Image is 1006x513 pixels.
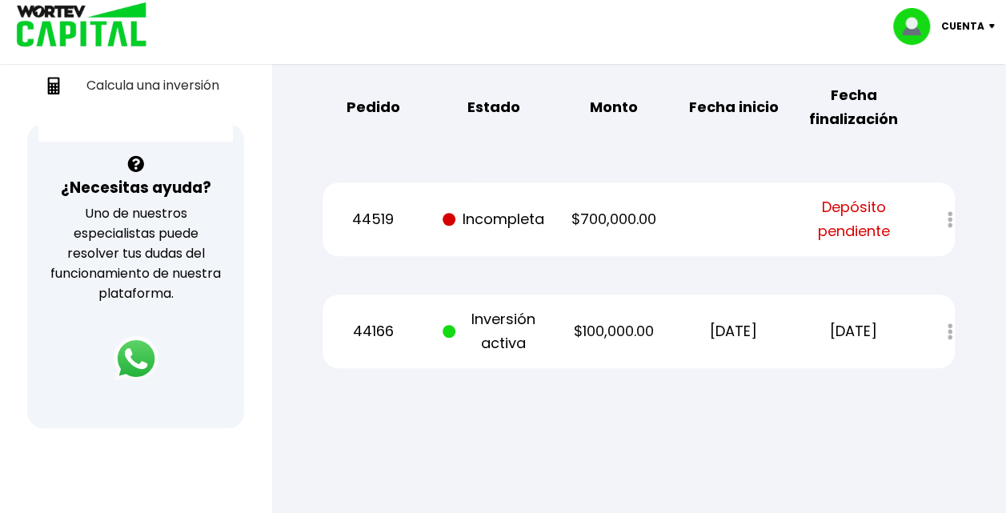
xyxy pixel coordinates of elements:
h3: ¿Necesitas ayuda? [61,176,211,199]
img: calculadora-icon.17d418c4.svg [45,77,62,94]
span: Depósito pendiente [804,195,904,243]
a: Calcula una inversión [38,69,233,102]
p: [DATE] [683,319,784,343]
b: Fecha inicio [689,95,779,119]
p: [DATE] [804,319,904,343]
p: Incompleta [443,207,543,231]
p: Inversión activa [443,307,543,355]
p: 44166 [323,319,423,343]
b: Pedido [347,95,400,119]
img: profile-image [893,8,941,45]
p: $100,000.00 [563,319,663,343]
b: Estado [467,95,519,119]
p: Cuenta [941,14,984,38]
p: 44519 [323,207,423,231]
b: Monto [589,95,637,119]
p: Uno de nuestros especialistas puede resolver tus dudas del funcionamiento de nuestra plataforma. [48,203,224,303]
p: $700,000.00 [563,207,664,231]
img: logos_whatsapp-icon.242b2217.svg [114,336,158,381]
b: Fecha finalización [804,83,904,131]
img: icon-down [984,24,1006,29]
